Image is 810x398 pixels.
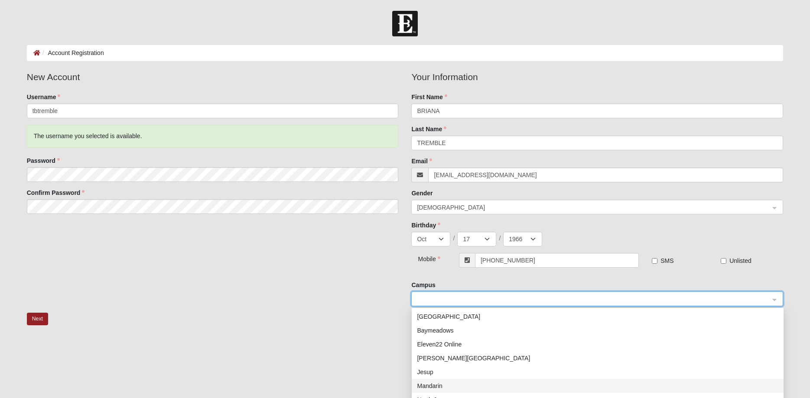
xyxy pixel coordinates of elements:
div: Fleming Island [412,351,784,365]
div: [PERSON_NAME][GEOGRAPHIC_DATA] [417,353,778,363]
div: Baymeadows [417,326,778,335]
label: Password [27,156,60,165]
legend: Your Information [411,70,783,84]
span: / [453,234,455,243]
div: Mandarin [412,379,784,393]
input: Unlisted [721,258,726,264]
span: Female [417,203,770,212]
input: SMS [652,258,657,264]
img: Church of Eleven22 Logo [392,11,418,36]
div: Mobile [411,253,442,263]
span: Unlisted [729,257,751,264]
li: Account Registration [40,49,104,58]
div: Jesup [417,367,778,377]
label: Gender [411,189,433,197]
div: [GEOGRAPHIC_DATA] [417,312,778,321]
div: Jesup [412,365,784,379]
label: Campus [411,281,435,289]
div: Eleven22 Online [412,337,784,351]
label: Username [27,93,61,101]
label: Last Name [411,125,446,133]
div: The username you selected is available. [27,125,399,148]
span: SMS [660,257,673,264]
label: First Name [411,93,447,101]
legend: New Account [27,70,399,84]
label: Confirm Password [27,188,85,197]
button: Next [27,313,48,325]
span: / [499,234,501,243]
div: Mandarin [417,381,778,391]
div: Baymeadows [412,324,784,337]
div: Arlington [412,310,784,324]
label: Birthday [411,221,440,230]
label: Email [411,157,432,165]
div: Eleven22 Online [417,340,778,349]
